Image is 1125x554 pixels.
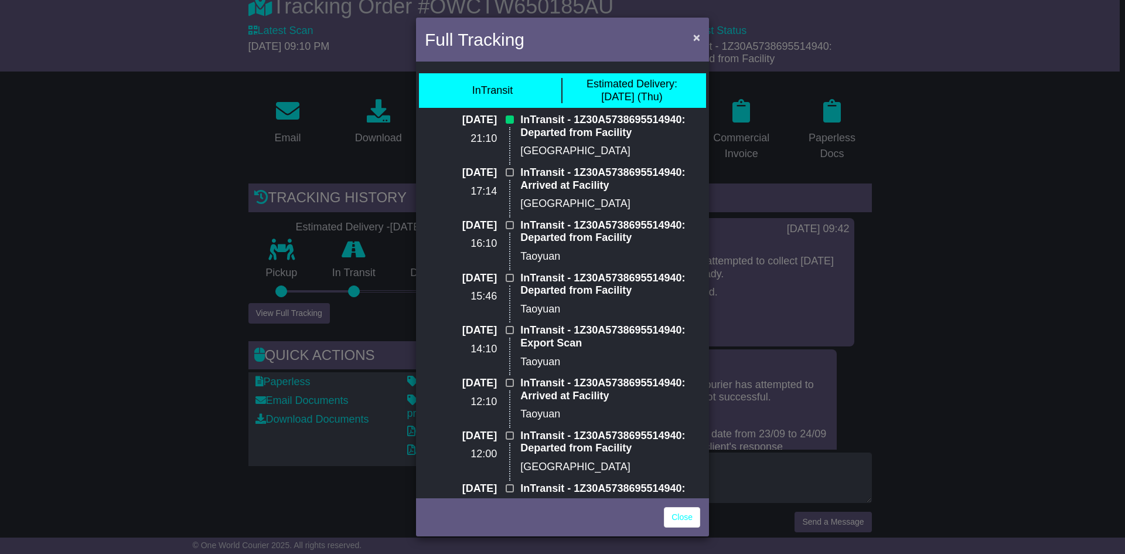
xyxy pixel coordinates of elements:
p: 15:46 [425,290,497,303]
p: [DATE] [425,324,497,337]
p: InTransit - 1Z30A5738695514940: Departed from Facility [520,219,700,244]
p: 21:10 [425,132,497,145]
p: Taoyuan [520,250,700,263]
p: InTransit - 1Z30A5738695514940: Export Scan [520,324,700,349]
p: InTransit - 1Z30A5738695514940: Arrived at Facility [520,166,700,192]
div: InTransit [472,84,513,97]
h4: Full Tracking [425,26,524,53]
span: Estimated Delivery: [587,78,677,90]
p: InTransit - 1Z30A5738695514940: Arrived at Facility [520,377,700,402]
p: [GEOGRAPHIC_DATA] [520,145,700,158]
p: [DATE] [425,482,497,495]
p: [DATE] [425,219,497,232]
p: [DATE] [425,272,497,285]
p: Taoyuan [520,408,700,421]
span: × [693,30,700,44]
p: 16:10 [425,237,497,250]
p: InTransit - 1Z30A5738695514940: Departed from Facility [520,272,700,297]
a: Close [664,507,700,528]
p: 12:10 [425,396,497,409]
button: Close [687,25,706,49]
p: [DATE] [425,166,497,179]
p: InTransit - 1Z30A5738695514940: Departed from Facility [520,430,700,455]
p: InTransit - 1Z30A5738695514940: Arrived at Facility [520,482,700,508]
p: Taoyuan [520,303,700,316]
p: InTransit - 1Z30A5738695514940: Departed from Facility [520,114,700,139]
p: [GEOGRAPHIC_DATA] [520,461,700,474]
p: 12:00 [425,448,497,461]
div: [DATE] (Thu) [587,78,677,103]
p: 14:10 [425,343,497,356]
p: Taoyuan [520,356,700,369]
p: [DATE] [425,377,497,390]
p: [DATE] [425,114,497,127]
p: [GEOGRAPHIC_DATA] [520,198,700,210]
p: 17:14 [425,185,497,198]
p: [DATE] [425,430,497,443]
